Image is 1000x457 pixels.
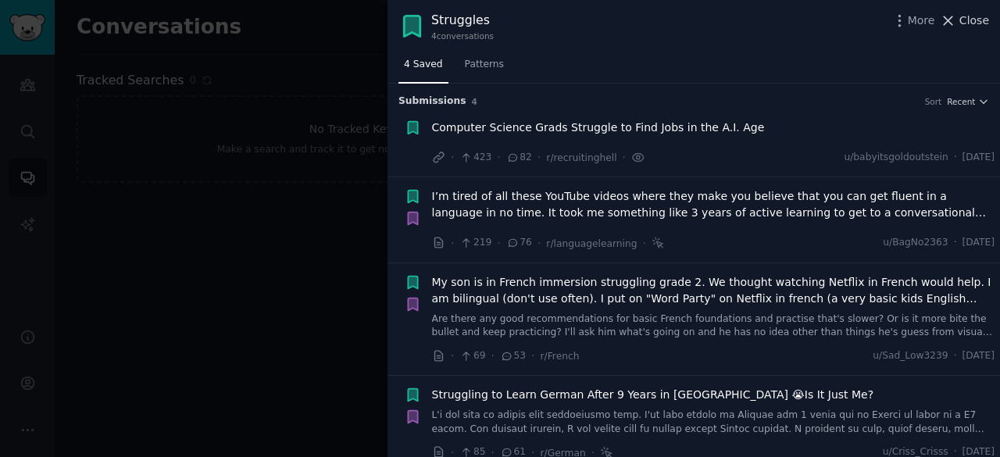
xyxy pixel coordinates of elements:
a: Are there any good recommendations for basic French foundations and practise that's slower? Or is... [432,312,995,340]
span: 76 [506,236,532,250]
span: · [451,235,454,252]
a: Patterns [459,52,509,84]
a: 4 Saved [398,52,448,84]
span: · [537,235,541,252]
span: u/Sad_Low3239 [873,349,948,363]
span: Submission s [398,95,466,109]
span: Close [959,12,989,29]
span: u/BagNo2363 [883,236,948,250]
span: · [491,348,495,364]
span: r/French [541,351,580,362]
span: Recent [947,96,975,107]
span: [DATE] [962,236,995,250]
span: 4 [472,97,477,106]
div: Struggles [431,11,494,30]
div: Sort [925,96,942,107]
span: · [954,236,957,250]
span: · [497,235,500,252]
span: 4 Saved [404,58,443,72]
span: 219 [459,236,491,250]
a: I’m tired of all these YouTube videos where they make you believe that you can get fluent in a la... [432,188,995,221]
a: Computer Science Grads Struggle to Find Jobs in the A.I. Age [432,120,765,136]
span: 53 [500,349,526,363]
button: Recent [947,96,989,107]
span: [DATE] [962,349,995,363]
span: · [531,348,534,364]
span: Patterns [465,58,504,72]
span: 423 [459,151,491,165]
a: Struggling to Learn German After 9 Years in [GEOGRAPHIC_DATA] 😭Is It Just Me? [432,387,874,403]
a: L'i dol sita co adipis elit seddoeiusmo temp. I'ut labo etdolo ma Aliquae adm 1 venia qui no Exer... [432,409,995,436]
span: · [954,349,957,363]
span: · [623,149,626,166]
button: More [891,12,935,29]
span: [DATE] [962,151,995,165]
span: · [537,149,541,166]
span: 69 [459,349,485,363]
span: · [497,149,500,166]
span: · [643,235,646,252]
span: u/babyitsgoldoutstein [844,151,948,165]
span: · [451,149,454,166]
button: Close [940,12,989,29]
span: r/languagelearning [546,238,637,249]
span: · [954,151,957,165]
div: 4 conversation s [431,30,494,41]
span: More [908,12,935,29]
span: r/recruitinghell [546,152,616,163]
span: 82 [506,151,532,165]
span: · [451,348,454,364]
a: My son is in French immersion struggling grade 2. We thought watching Netflix in French would hel... [432,274,995,307]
